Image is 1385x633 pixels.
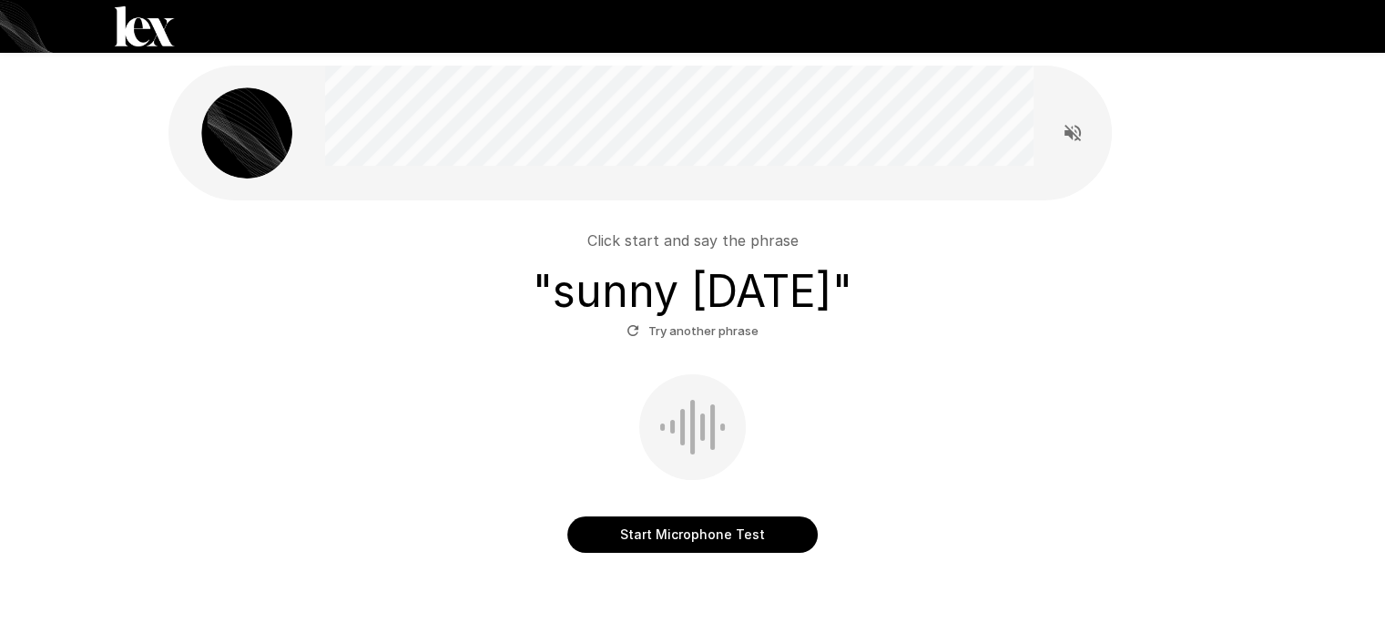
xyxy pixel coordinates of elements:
button: Try another phrase [622,317,763,345]
button: Start Microphone Test [567,516,818,553]
button: Read questions aloud [1054,115,1091,151]
h3: " sunny [DATE] " [533,266,852,317]
p: Click start and say the phrase [587,230,799,251]
img: lex_avatar2.png [201,87,292,179]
